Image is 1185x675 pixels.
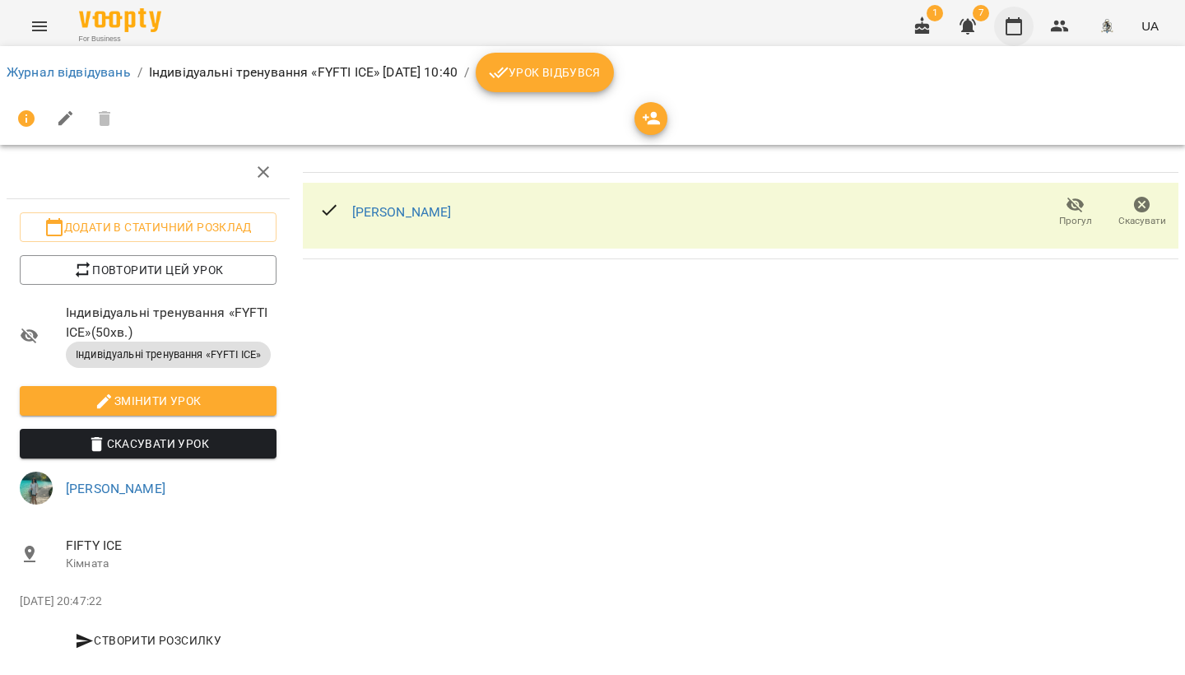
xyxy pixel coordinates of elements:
[476,53,614,92] button: Урок відбувся
[1042,189,1108,235] button: Прогул
[1118,214,1166,228] span: Скасувати
[20,429,276,459] button: Скасувати Урок
[26,631,270,650] span: Створити розсилку
[66,347,271,362] span: Індивідуальні тренування «FYFTI ICE»
[7,64,131,80] a: Журнал відвідувань
[79,8,161,32] img: Voopty Logo
[1059,214,1092,228] span: Прогул
[352,204,452,220] a: [PERSON_NAME]
[927,5,943,21] span: 1
[79,34,161,44] span: For Business
[66,536,276,556] span: FIFTY ICE
[33,260,263,280] span: Повторити цей урок
[66,303,276,342] span: Індивідуальні тренування «FYFTI ICE» ( 50 хв. )
[20,626,276,655] button: Створити розсилку
[1135,11,1165,41] button: UA
[1095,15,1118,38] img: 8c829e5ebed639b137191ac75f1a07db.png
[464,63,469,82] li: /
[20,472,53,505] img: 829387a183b2768e27a5d642b4f9f013.jpeg
[20,386,276,416] button: Змінити урок
[66,481,165,496] a: [PERSON_NAME]
[7,53,1178,92] nav: breadcrumb
[973,5,989,21] span: 7
[20,594,276,610] p: [DATE] 20:47:22
[1141,17,1159,35] span: UA
[66,556,276,572] p: Кімната
[33,434,263,454] span: Скасувати Урок
[1108,189,1175,235] button: Скасувати
[33,217,263,237] span: Додати в статичний розклад
[149,63,458,82] p: Індивідуальні тренування «FYFTI ICE» [DATE] 10:40
[20,7,59,46] button: Menu
[20,212,276,242] button: Додати в статичний розклад
[489,63,601,82] span: Урок відбувся
[137,63,142,82] li: /
[20,255,276,285] button: Повторити цей урок
[33,391,263,411] span: Змінити урок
